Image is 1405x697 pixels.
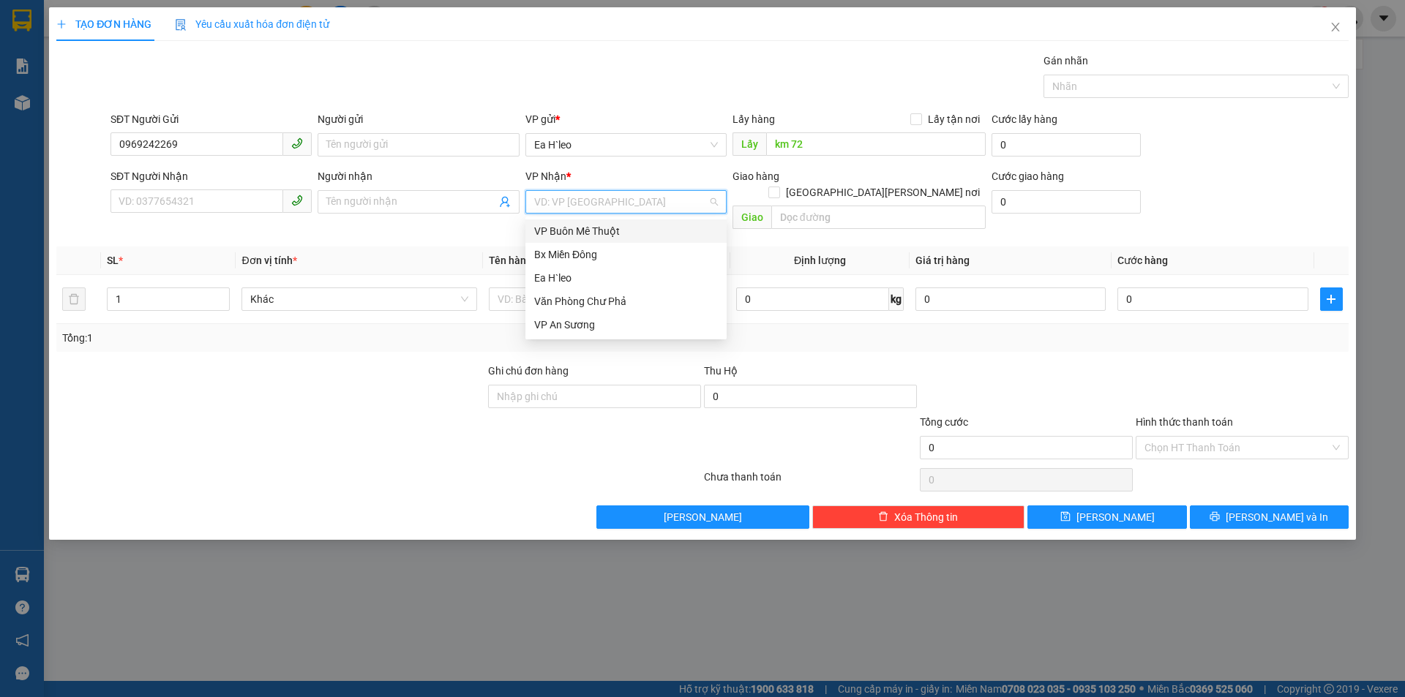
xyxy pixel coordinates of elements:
span: phone [291,195,303,206]
span: [PERSON_NAME] [664,509,742,525]
div: Văn Phòng Chư Phả [525,290,727,313]
span: Lấy tận nơi [922,111,986,127]
div: SĐT Người Gửi [110,111,312,127]
span: Định lượng [794,255,846,266]
div: VP Buôn Mê Thuột [525,219,727,243]
label: Cước lấy hàng [992,113,1057,125]
div: Ea H`leo [534,270,718,286]
div: Người nhận [318,168,519,184]
button: save[PERSON_NAME] [1027,505,1186,529]
input: Cước giao hàng [992,190,1141,214]
span: Thu Hộ [704,365,738,377]
span: Giao hàng [733,170,779,182]
input: Ghi chú đơn hàng [488,385,701,408]
label: Hình thức thanh toán [1136,416,1233,428]
span: close [1330,21,1341,33]
div: VP An Sương [525,313,727,336]
div: Tổng: 1 [62,330,542,346]
span: Lấy hàng [733,113,775,125]
span: [GEOGRAPHIC_DATA][PERSON_NAME] nơi [780,184,986,200]
button: plus [1320,287,1343,311]
button: deleteXóa Thông tin [812,505,1025,529]
span: Khác [250,288,468,310]
span: [PERSON_NAME] [1076,509,1155,525]
button: delete [62,287,86,311]
label: Ghi chú đơn hàng [488,365,569,377]
input: Dọc đường [766,132,986,156]
span: [PERSON_NAME] và In [1226,509,1328,525]
span: Giá trị hàng [915,255,970,266]
span: Giao [733,206,771,229]
button: [PERSON_NAME] [596,505,809,529]
span: Yêu cầu xuất hóa đơn điện tử [175,18,329,30]
div: VP Buôn Mê Thuột [534,223,718,239]
span: Đơn vị tính [241,255,296,266]
button: printer[PERSON_NAME] và In [1190,505,1349,529]
label: Gán nhãn [1044,55,1088,67]
span: SL [107,255,119,266]
span: Lấy [733,132,766,156]
input: Cước lấy hàng [992,133,1141,157]
div: VP gửi [525,111,727,127]
div: Văn Phòng Chư Phả [534,293,718,309]
span: Tổng cước [920,416,968,428]
input: Dọc đường [771,206,986,229]
span: Tên hàng [489,255,532,266]
span: user-add [499,196,511,208]
span: save [1060,511,1071,523]
span: Cước hàng [1117,255,1168,266]
span: plus [1321,293,1342,305]
div: Người gửi [318,111,519,127]
div: SĐT Người Nhận [110,168,312,184]
span: VP Nhận [525,170,566,182]
button: Close [1315,7,1356,48]
span: delete [878,511,888,523]
span: plus [56,19,67,29]
label: Cước giao hàng [992,170,1064,182]
input: VD: Bàn, Ghế [489,287,724,311]
span: Ea H`leo [534,134,718,156]
span: TẠO ĐƠN HÀNG [56,18,151,30]
div: Bx Miền Đông [525,243,727,266]
div: Ea H`leo [525,266,727,290]
div: VP An Sương [534,317,718,333]
div: Chưa thanh toán [702,469,918,494]
span: printer [1210,511,1220,523]
div: Bx Miền Đông [534,246,718,263]
span: kg [889,287,904,311]
span: phone [291,137,303,149]
span: Xóa Thông tin [894,509,958,525]
input: 0 [915,287,1106,311]
img: icon [175,19,187,31]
